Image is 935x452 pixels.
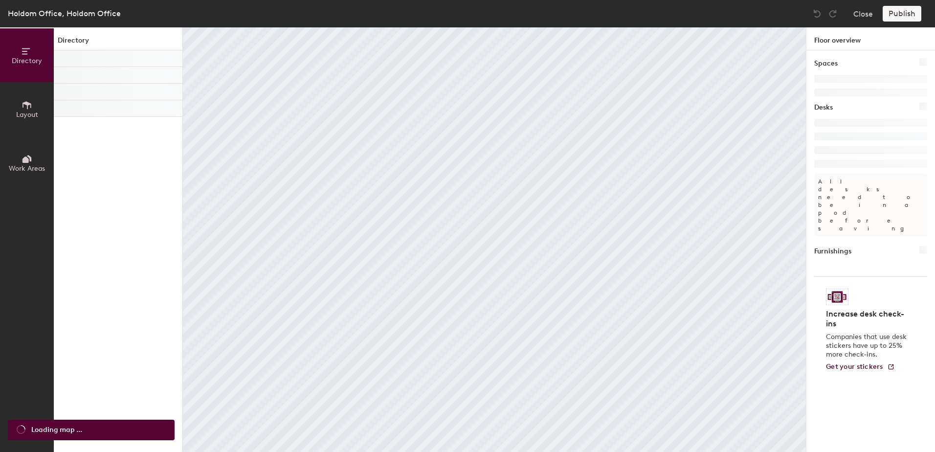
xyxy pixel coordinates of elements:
[16,111,38,119] span: Layout
[826,289,848,305] img: Sticker logo
[8,7,121,20] div: Holdom Office, Holdom Office
[12,57,42,65] span: Directory
[814,102,833,113] h1: Desks
[183,27,806,452] canvas: Map
[814,246,851,257] h1: Furnishings
[826,309,910,329] h4: Increase desk check-ins
[826,363,895,371] a: Get your stickers
[54,35,182,50] h1: Directory
[826,362,883,371] span: Get your stickers
[31,425,82,435] span: Loading map ...
[814,58,838,69] h1: Spaces
[812,9,822,19] img: Undo
[814,174,927,236] p: All desks need to be in a pod before saving
[806,27,935,50] h1: Floor overview
[826,333,910,359] p: Companies that use desk stickers have up to 25% more check-ins.
[853,6,873,22] button: Close
[9,164,45,173] span: Work Areas
[828,9,838,19] img: Redo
